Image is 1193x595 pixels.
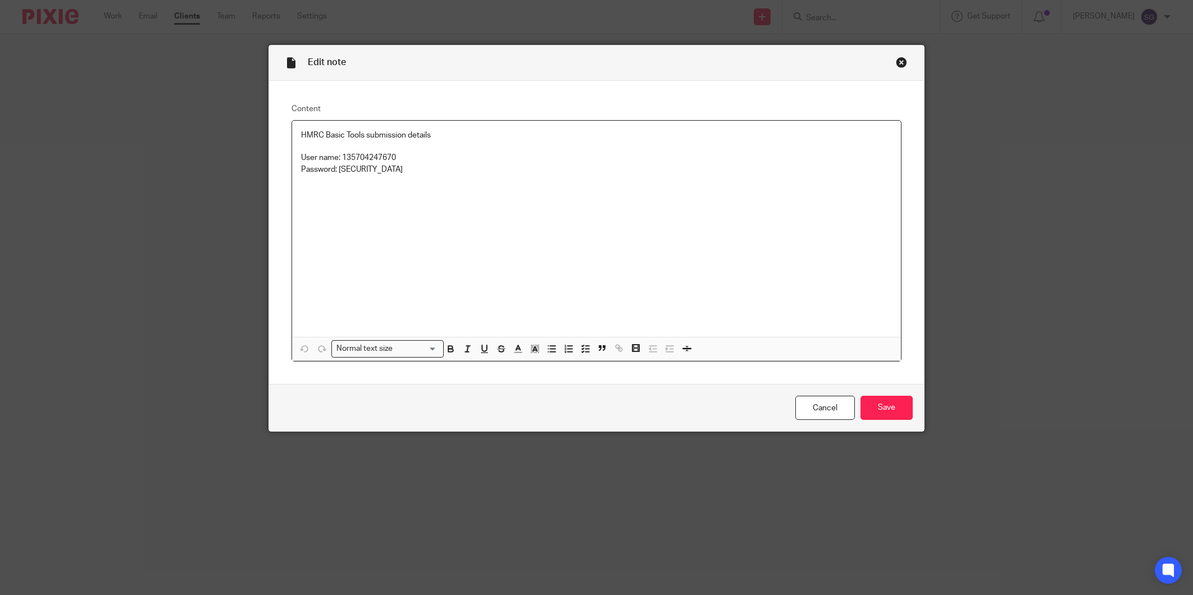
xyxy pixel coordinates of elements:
[292,103,901,115] label: Content
[301,152,892,163] p: User name: 135704247670
[795,396,855,420] a: Cancel
[334,343,395,355] span: Normal text size
[331,340,444,358] div: Search for option
[308,58,346,67] span: Edit note
[860,396,913,420] input: Save
[301,164,892,175] p: Password: [SECURITY_DATA]
[397,343,437,355] input: Search for option
[896,57,907,68] div: Close this dialog window
[301,130,892,141] p: HMRC Basic Tools submission details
